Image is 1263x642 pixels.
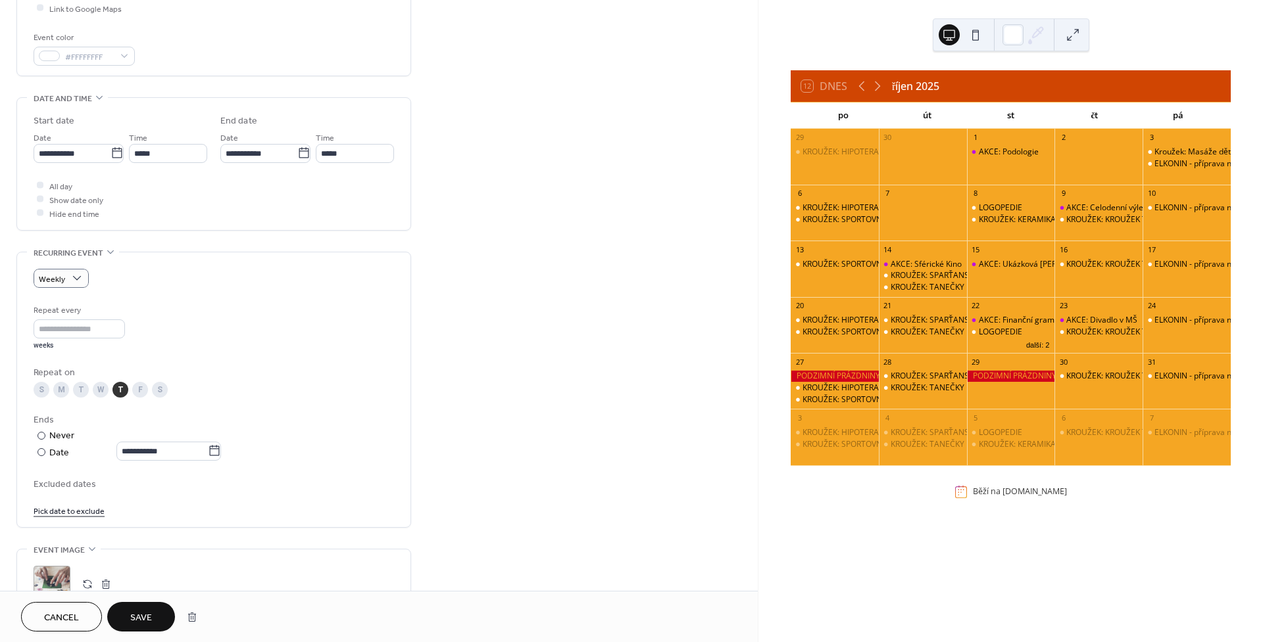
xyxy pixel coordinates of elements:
span: Date [34,131,51,145]
div: 23 [1058,301,1068,311]
div: KROUŽEK: KERAMIKA [979,439,1056,450]
div: AKCE: Sférické Kino [891,259,962,270]
div: st [969,103,1052,129]
span: Excluded dates [34,477,394,491]
span: Recurring event [34,246,103,260]
div: KROUŽEK: KROUŽEK TVOŘIVÝCH RUČIČEK [1054,427,1143,438]
div: 29 [971,357,981,367]
div: T [112,382,128,398]
div: KROUŽEK: HIPOTERAPIE [791,427,879,438]
div: KROUŽEK: TANEČKY [891,327,964,338]
div: KROUŽEK: KROUŽEK TVOŘIVÝCH [PERSON_NAME] [1066,427,1248,438]
div: KROUŽEK: SPORTOVNÍ HODINKA [791,394,879,405]
div: KROUŽEK: HIPOTERAPIE [791,382,879,394]
div: KROUŽEK: SPORTOVNÍ HODINKA [791,214,879,225]
div: 7 [883,189,893,198]
div: 30 [1058,357,1068,367]
div: 2 [1058,133,1068,143]
div: AKCE: Finanční gramotnost - třída: Berušky a Sluníčka [979,315,1174,326]
div: AKCE: Ukázková [PERSON_NAME] HIPOTERAPIE s opékáním buřtů [979,259,1218,270]
div: Start date [34,114,74,128]
div: KROUŽEK: SPARŤANSKÁ ŠKOLIČKA [891,315,1017,326]
div: Ends [34,413,391,427]
div: 22 [971,301,981,311]
div: KROUŽEK: SPORTOVNÍ HODINKA [803,327,922,338]
div: ELKONIN - příprava na čtení [1143,427,1231,438]
div: 24 [1147,301,1156,311]
span: Cancel [44,611,79,625]
div: F [132,382,148,398]
div: KROUŽEK: SPARŤANSKÁ ŠKOLIČKA [879,270,967,281]
div: KROUŽEK: TANEČKY [891,382,964,394]
div: End date [220,114,257,128]
div: 5 [971,413,981,423]
div: ELKONIN - příprava na čtení [1143,315,1231,326]
span: #FFFFFFFF [65,50,114,64]
span: Link to Google Maps [49,2,122,16]
div: S [152,382,168,398]
div: KROUŽEK: SPARŤANSKÁ ŠKOLIČKA [879,315,967,326]
div: ; [34,566,70,603]
div: ELKONIN - příprava na čtení [1154,259,1256,270]
span: Time [129,131,147,145]
div: KROUŽEK: SPARŤANSKÁ ŠKOLIČKA [891,427,1017,438]
div: KROUŽEK: HIPOTERAPIE [791,315,879,326]
div: 9 [1058,189,1068,198]
div: LOGOPEDIE [967,327,1055,338]
div: Event color [34,31,132,45]
div: KROUŽEK: TANEČKY [879,439,967,450]
div: LOGOPEDIE [967,202,1055,214]
button: Save [107,602,175,631]
div: ELKONIN - příprava na čtení [1154,371,1256,382]
span: Hide end time [49,207,99,221]
span: Time [316,131,334,145]
div: 17 [1147,244,1156,254]
div: KROUŽEK: SPORTOVNÍ HODINKA [803,259,922,270]
div: AKCE: Finanční gramotnost - třída: Berušky a Sluníčka [967,315,1055,326]
div: KROUŽEK: HIPOTERAPIE [803,315,890,326]
div: 10 [1147,189,1156,198]
div: 14 [883,244,893,254]
div: LOGOPEDIE [979,202,1022,214]
div: KROUŽEK: KROUŽEK TVOŘIVÝCH [PERSON_NAME] [1066,214,1248,225]
div: KROUŽEK: KERAMIKA [979,214,1056,225]
div: S [34,382,49,398]
div: KROUŽEK: SPARŤANSKÁ ŠKOLIČKA [891,371,1017,382]
div: Repeat on [34,366,391,380]
div: 15 [971,244,981,254]
div: KROUŽEK: SPORTOVNÍ HODINKA [803,439,922,450]
div: KROUŽEK: KROUŽEK TVOŘIVÝCH [PERSON_NAME] [1066,259,1248,270]
div: AKCE: Sférické Kino [879,259,967,270]
span: Pick date to exclude [34,504,105,518]
div: LOGOPEDIE [979,427,1022,438]
div: LOGOPEDIE [967,427,1055,438]
div: 7 [1147,413,1156,423]
div: AKCE: Divadlo v MŠ [1066,315,1137,326]
div: KROUŽEK: TANEČKY [879,327,967,338]
div: KROUŽEK: KROUŽEK TVOŘIVÝCH [PERSON_NAME] [1066,371,1248,382]
div: 27 [795,357,805,367]
div: ELKONIN - příprava na čtení [1143,371,1231,382]
div: KROUŽEK: HIPOTERAPIE [791,147,879,158]
span: Save [130,611,152,625]
div: Date [49,446,221,461]
div: 30 [883,133,893,143]
div: ELKONIN - příprava na čtení [1143,202,1231,214]
div: 21 [883,301,893,311]
div: 6 [795,189,805,198]
div: weeks [34,341,125,350]
div: T [73,382,89,398]
div: KROUŽEK: SPORTOVNÍ HODINKA [803,394,922,405]
span: Date and time [34,92,92,106]
div: 29 [795,133,805,143]
div: AKCE: Ukázková hodina HIPOTERAPIE s opékáním buřtů [967,259,1055,270]
div: KROUŽEK: HIPOTERAPIE [803,147,890,158]
div: 6 [1058,413,1068,423]
div: po [801,103,885,129]
div: KROUŽEK: SPARŤANSKÁ ŠKOLIČKA [891,270,1017,281]
button: Cancel [21,602,102,631]
div: KROUŽEK: KROUŽEK TVOŘIVÝCH RUČIČEK [1054,259,1143,270]
span: All day [49,179,72,193]
div: KROUŽEK: SPARŤANSKÁ ŠKOLIČKA [879,371,967,382]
